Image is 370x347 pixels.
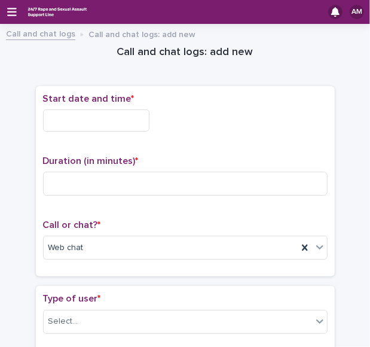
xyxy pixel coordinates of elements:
p: Call and chat logs: add new [88,27,195,40]
span: Duration (in minutes) [43,156,139,166]
a: Call and chat logs [6,26,75,40]
span: Web chat [48,242,84,254]
span: Call or chat? [43,220,101,230]
div: AM [350,5,364,19]
img: rhQMoQhaT3yELyF149Cw [26,4,88,20]
div: Select... [48,315,78,328]
span: Type of user [43,294,101,303]
h1: Call and chat logs: add new [36,45,335,60]
span: Start date and time [43,94,134,104]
